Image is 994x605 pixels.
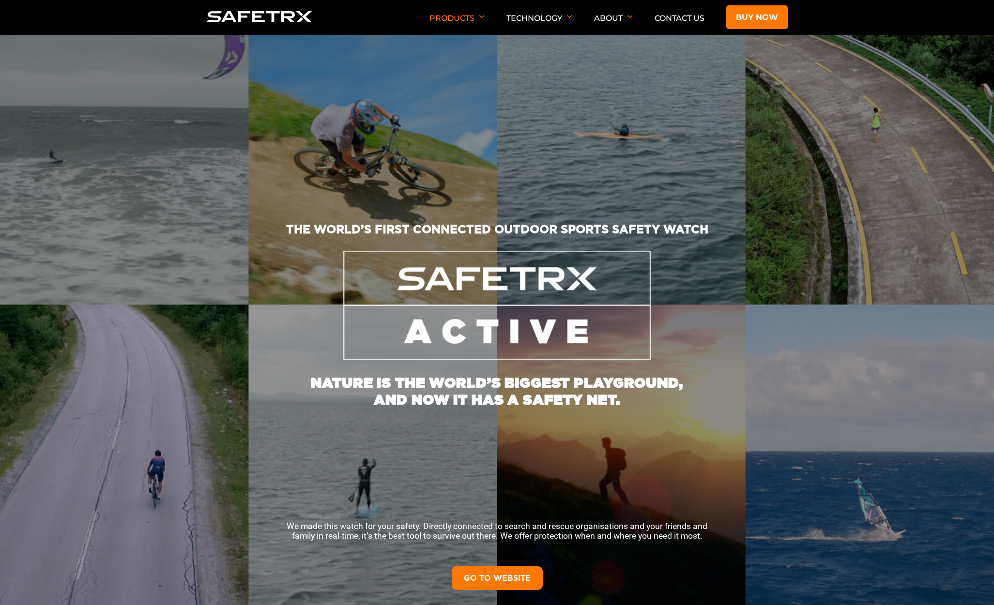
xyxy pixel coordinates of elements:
[452,566,543,590] a: GO TO WEBSITE
[627,15,633,18] img: Arrow down icon
[429,14,485,35] p: Products
[506,14,572,35] p: Technology
[304,360,691,408] h1: NATURE IS THE WORLD’S BIGGEST PLAYGROUND, AND NOW IT HAS A SAFETY NET.
[594,14,633,35] p: About
[567,15,572,18] img: Arrow down icon
[343,251,651,360] img: SafeTrx Active Logo
[479,15,485,18] img: Arrow down icon
[99,222,894,251] h2: THE WORLD’S FIRST CONNECTED OUTDOOR SPORTS SAFETY WATCH
[655,14,704,23] a: Contact Us
[279,521,715,541] p: We made this watch for your safety. Directly connected to search and rescue organisations and you...
[207,11,312,22] img: Logo SafeTrx
[726,5,788,29] a: Buy now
